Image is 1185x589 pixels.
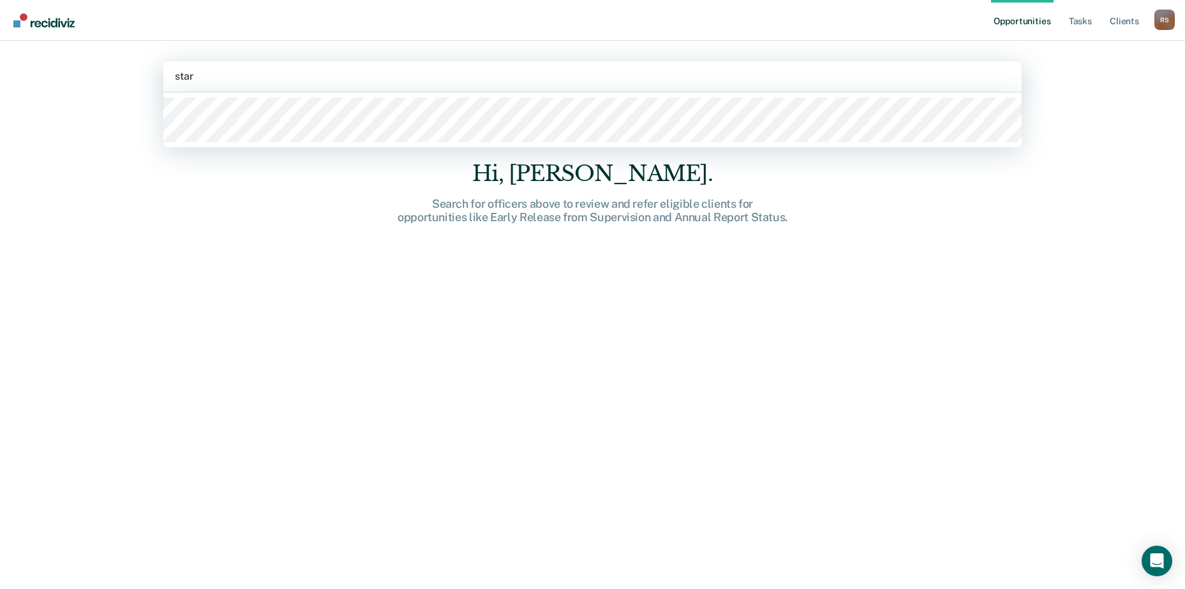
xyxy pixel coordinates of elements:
[389,197,797,224] div: Search for officers above to review and refer eligible clients for opportunities like Early Relea...
[13,13,75,27] img: Recidiviz
[1154,10,1175,30] div: R S
[1154,10,1175,30] button: Profile dropdown button
[1142,546,1172,576] div: Open Intercom Messenger
[389,161,797,187] div: Hi, [PERSON_NAME].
